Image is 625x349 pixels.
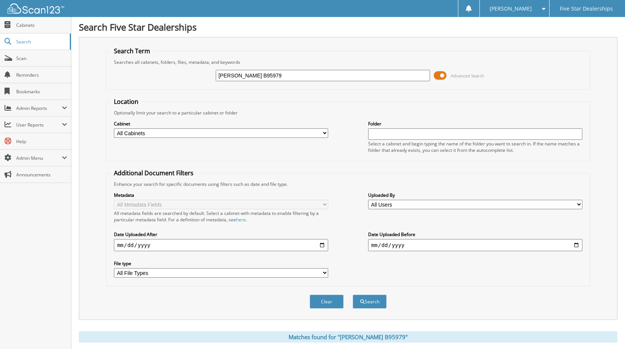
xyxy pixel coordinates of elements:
[16,171,67,178] span: Announcements
[114,192,328,198] label: Metadata
[236,216,246,223] a: here
[110,181,586,187] div: Enhance your search for specific documents using filters such as date and file type.
[16,122,62,128] span: User Reports
[16,105,62,111] span: Admin Reports
[368,120,582,127] label: Folder
[368,231,582,238] label: Date Uploaded Before
[110,169,197,177] legend: Additional Document Filters
[79,21,617,33] h1: Search Five Star Dealerships
[368,192,582,198] label: Uploaded By
[16,72,67,78] span: Reminders
[79,331,617,343] div: Matches found for "[PERSON_NAME] B95979"
[368,141,582,153] div: Select a cabinet and begin typing the name of the folder you want to search in. If the name match...
[114,120,328,127] label: Cabinet
[16,55,67,62] span: Scan
[16,155,62,161] span: Admin Menu
[114,210,328,223] div: All metadata fields are searched by default. Select a cabinet with metadata to enable filtering b...
[16,88,67,95] span: Bookmarks
[114,239,328,251] input: start
[114,231,328,238] label: Date Uploaded After
[114,260,328,267] label: File type
[490,6,532,11] span: [PERSON_NAME]
[110,47,154,55] legend: Search Term
[16,138,67,145] span: Help
[310,295,344,309] button: Clear
[16,39,66,45] span: Search
[560,6,613,11] span: Five Star Dealerships
[110,59,586,65] div: Searches all cabinets, folders, files, metadata, and keywords
[16,22,67,28] span: Cabinets
[368,239,582,251] input: end
[110,97,142,106] legend: Location
[353,295,387,309] button: Search
[110,110,586,116] div: Optionally limit your search to a particular cabinet or folder
[451,73,484,79] span: Advanced Search
[8,3,64,14] img: scan123-logo-white.svg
